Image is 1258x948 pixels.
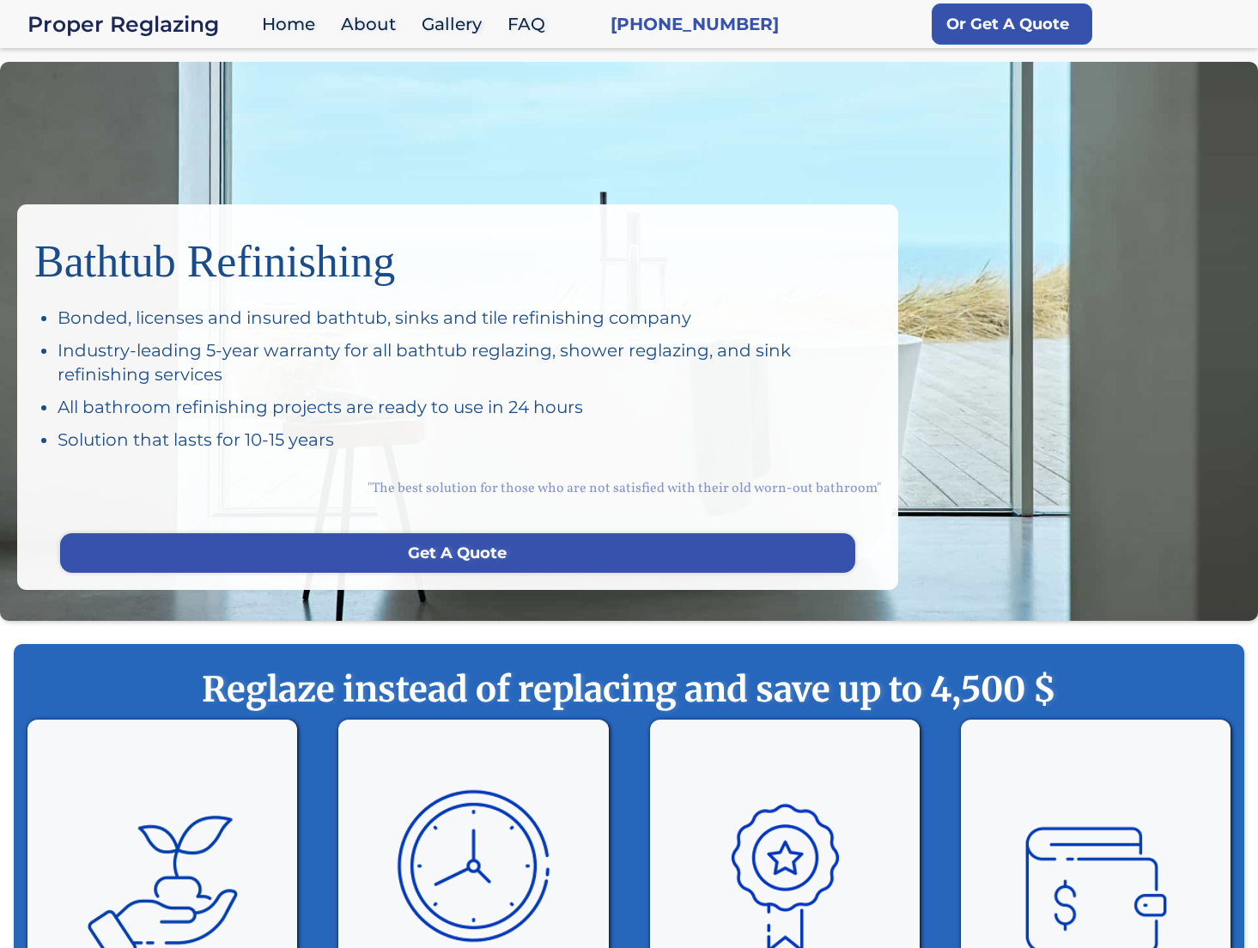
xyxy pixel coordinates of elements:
a: FAQ [499,6,562,43]
a: Get A Quote [60,533,855,573]
div: Industry-leading 5-year warranty for all bathtub reglazing, shower reglazing, and sink refinishin... [58,338,881,386]
strong: Reglaze instead of replacing and save up to 4,500 $ [48,668,1210,711]
a: [PHONE_NUMBER] [611,12,779,36]
div: All bathroom refinishing projects are ready to use in 24 hours [58,395,881,419]
a: About [332,6,413,43]
h1: Bathtub Refinishing [34,222,881,289]
a: Gallery [413,6,499,43]
div: "The best solution for those who are not satisfied with their old worn-out bathroom" [34,460,881,516]
a: Home [253,6,332,43]
a: Proper Reglazing [27,12,253,36]
div: Bonded, licenses and insured bathtub, sinks and tile refinishing company [58,306,881,330]
a: Or Get A Quote [932,3,1092,45]
div: Solution that lasts for 10-15 years [58,428,881,452]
